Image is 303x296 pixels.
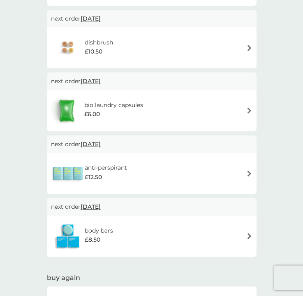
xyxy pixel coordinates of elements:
span: £6.00 [84,110,100,119]
h6: anti-perspirant [85,163,127,172]
p: next order [51,140,252,149]
img: anti-perspirant [51,159,85,188]
img: arrow right [246,45,252,51]
span: [DATE] [81,199,101,214]
p: next order [51,14,252,23]
span: [DATE] [81,73,101,89]
img: bio laundry capsules [51,96,82,125]
img: dishbrush [51,33,85,62]
img: arrow right [246,233,252,239]
img: arrow right [246,170,252,177]
p: next order [51,77,252,86]
span: £8.50 [85,235,100,244]
span: [DATE] [81,136,101,152]
h6: bio laundry capsules [84,100,143,110]
p: next order [51,202,252,211]
img: body bars [51,222,85,251]
img: arrow right [246,107,252,114]
h2: buy again [47,273,257,282]
span: £10.50 [85,47,102,56]
span: [DATE] [81,11,101,26]
h6: body bars [85,226,113,235]
h6: dishbrush [85,38,113,47]
span: £12.50 [85,172,102,182]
